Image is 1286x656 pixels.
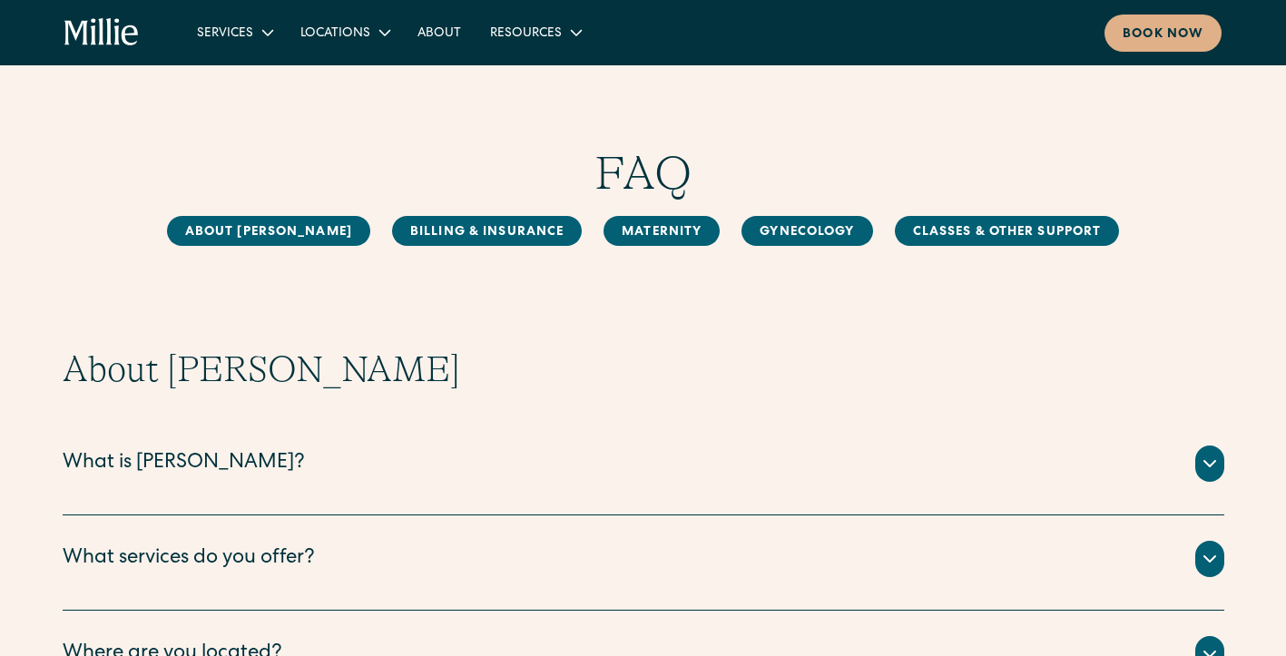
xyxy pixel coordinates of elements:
[1104,15,1222,52] a: Book now
[403,17,476,47] a: About
[300,24,370,44] div: Locations
[63,145,1224,201] h1: FAQ
[476,17,594,47] div: Resources
[182,17,286,47] div: Services
[1123,25,1203,44] div: Book now
[895,216,1120,246] a: Classes & Other Support
[286,17,403,47] div: Locations
[604,216,720,246] a: MAternity
[741,216,872,246] a: Gynecology
[490,24,562,44] div: Resources
[63,348,1224,391] h2: About [PERSON_NAME]
[63,449,305,479] div: What is [PERSON_NAME]?
[63,544,315,574] div: What services do you offer?
[64,18,140,47] a: home
[167,216,370,246] a: About [PERSON_NAME]
[197,24,253,44] div: Services
[392,216,582,246] a: Billing & Insurance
